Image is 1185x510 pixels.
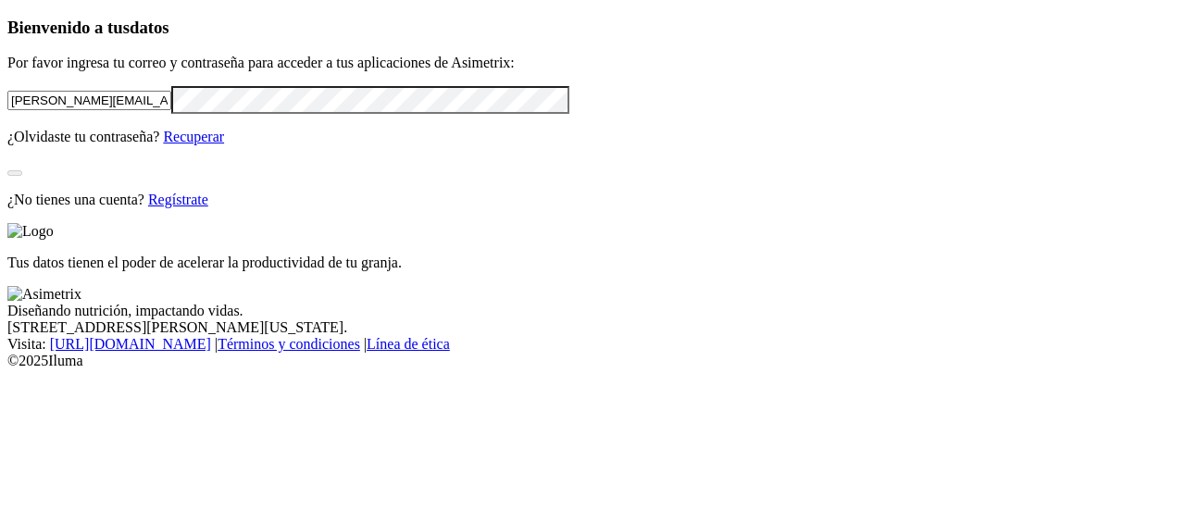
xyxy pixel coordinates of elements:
img: Logo [7,223,54,240]
input: Tu correo [7,91,171,110]
span: datos [130,18,169,37]
a: Términos y condiciones [218,336,360,352]
div: Visita : | | [7,336,1178,353]
p: Tus datos tienen el poder de acelerar la productividad de tu granja. [7,255,1178,271]
a: Regístrate [148,192,208,207]
a: Línea de ética [367,336,450,352]
p: Por favor ingresa tu correo y contraseña para acceder a tus aplicaciones de Asimetrix: [7,55,1178,71]
a: [URL][DOMAIN_NAME] [50,336,211,352]
div: © 2025 Iluma [7,353,1178,369]
div: [STREET_ADDRESS][PERSON_NAME][US_STATE]. [7,319,1178,336]
a: Recuperar [163,129,224,144]
p: ¿No tienes una cuenta? [7,192,1178,208]
div: Diseñando nutrición, impactando vidas. [7,303,1178,319]
h3: Bienvenido a tus [7,18,1178,38]
img: Asimetrix [7,286,81,303]
p: ¿Olvidaste tu contraseña? [7,129,1178,145]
